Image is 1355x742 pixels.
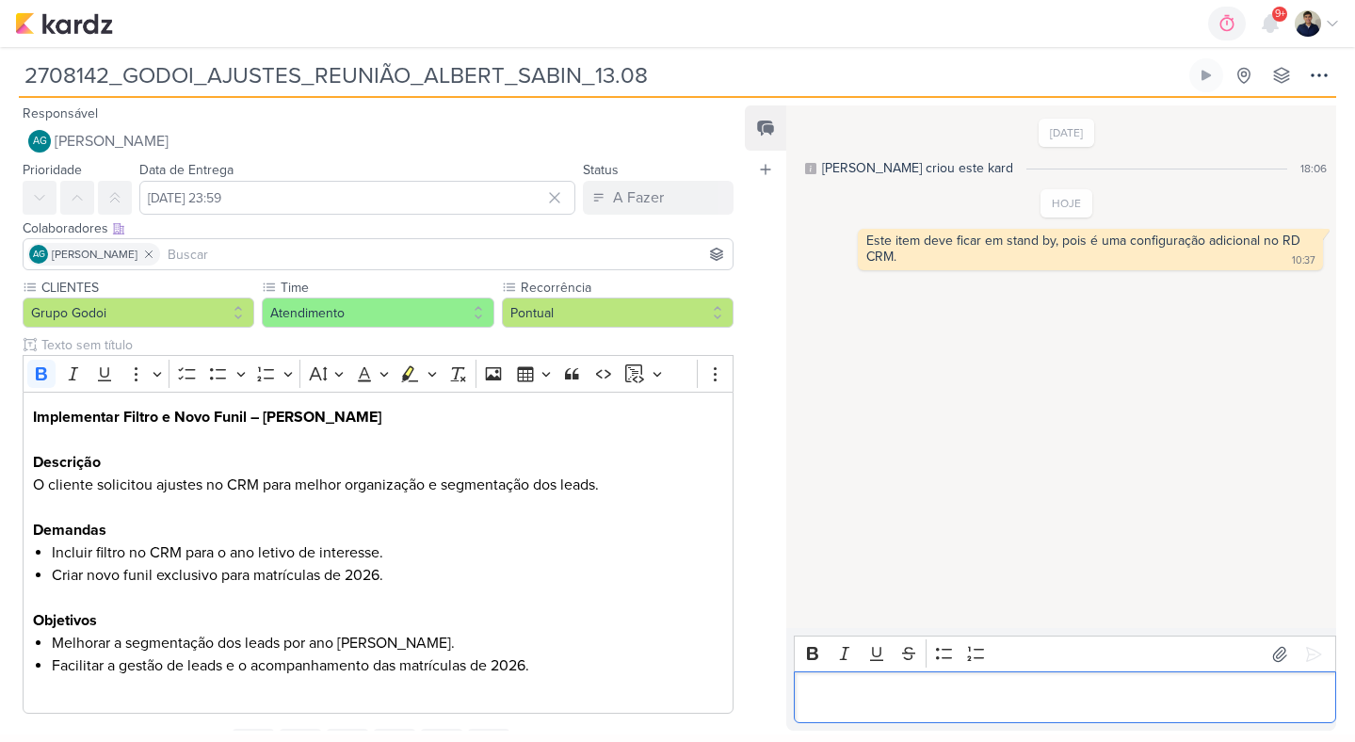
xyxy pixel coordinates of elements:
[23,162,82,178] label: Prioridade
[1199,68,1214,83] div: Ligar relógio
[262,298,493,328] button: Atendimento
[23,355,734,392] div: Editor toolbar
[38,335,734,355] input: Texto sem título
[40,278,254,298] label: CLIENTES
[139,162,234,178] label: Data de Entrega
[279,278,493,298] label: Time
[794,636,1336,672] div: Editor toolbar
[139,181,575,215] input: Select a date
[23,218,734,238] div: Colaboradores
[822,158,1013,178] div: [PERSON_NAME] criou este kard
[33,453,101,472] strong: Descrição
[52,541,724,564] li: Incluir filtro no CRM para o ano letivo de interesse.
[794,671,1336,723] div: Editor editing area: main
[502,298,734,328] button: Pontual
[23,298,254,328] button: Grupo Godoi
[164,243,729,266] input: Buscar
[33,521,106,540] strong: Demandas
[55,130,169,153] span: [PERSON_NAME]
[1275,7,1285,22] span: 9+
[613,186,664,209] div: A Fazer
[15,12,113,35] img: kardz.app
[519,278,734,298] label: Recorrência
[33,408,381,427] strong: Implementar Filtro e Novo Funil – [PERSON_NAME]
[1292,253,1315,268] div: 10:37
[52,246,137,263] span: [PERSON_NAME]
[33,474,724,519] p: O cliente solicitou ajustes no CRM para melhor organização e segmentação dos leads.
[52,654,724,677] li: Facilitar a gestão de leads e o acompanhamento das matrículas de 2026.
[1295,10,1321,37] img: Levy Pessoa
[52,564,724,609] li: Criar novo funil exclusivo para matrículas de 2026.
[52,632,724,654] li: Melhorar a segmentação dos leads por ano [PERSON_NAME].
[19,58,1186,92] input: Kard Sem Título
[33,137,47,147] p: AG
[23,124,734,158] button: AG [PERSON_NAME]
[33,250,45,260] p: AG
[28,130,51,153] div: Aline Gimenez Graciano
[33,611,97,630] strong: Objetivos
[866,233,1304,265] div: Este item deve ficar em stand by, pois é uma configuração adicional no RD CRM.
[29,245,48,264] div: Aline Gimenez Graciano
[23,392,734,715] div: Editor editing area: main
[1300,160,1327,177] div: 18:06
[583,162,619,178] label: Status
[583,181,734,215] button: A Fazer
[23,105,98,121] label: Responsável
